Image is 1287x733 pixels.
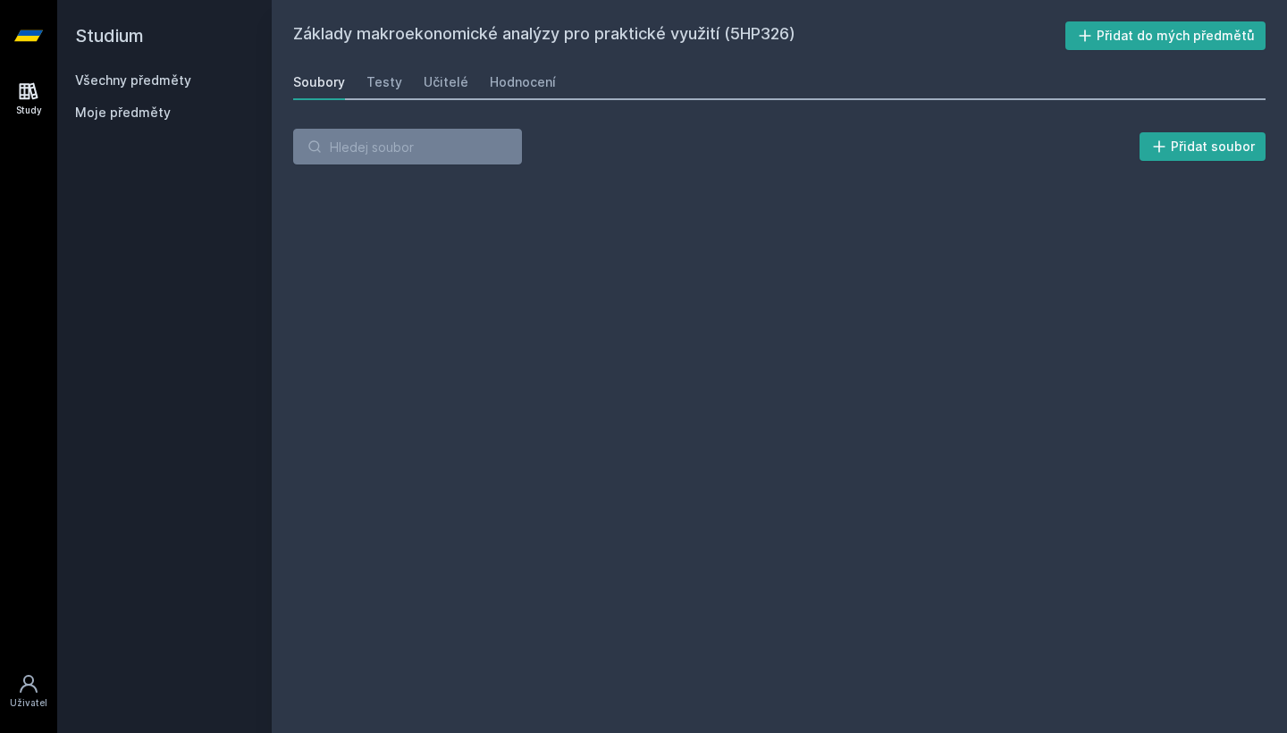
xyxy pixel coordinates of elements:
[4,664,54,719] a: Uživatel
[1065,21,1266,50] button: Přidat do mých předmětů
[75,104,171,122] span: Moje předměty
[75,72,191,88] a: Všechny předměty
[293,129,522,164] input: Hledej soubor
[366,73,402,91] div: Testy
[293,21,1065,50] h2: Základy makroekonomické analýzy pro praktické využití (5HP326)
[490,73,556,91] div: Hodnocení
[10,696,47,710] div: Uživatel
[424,64,468,100] a: Učitelé
[293,73,345,91] div: Soubory
[1140,132,1266,161] button: Přidat soubor
[16,104,42,117] div: Study
[424,73,468,91] div: Učitelé
[366,64,402,100] a: Testy
[4,72,54,126] a: Study
[293,64,345,100] a: Soubory
[490,64,556,100] a: Hodnocení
